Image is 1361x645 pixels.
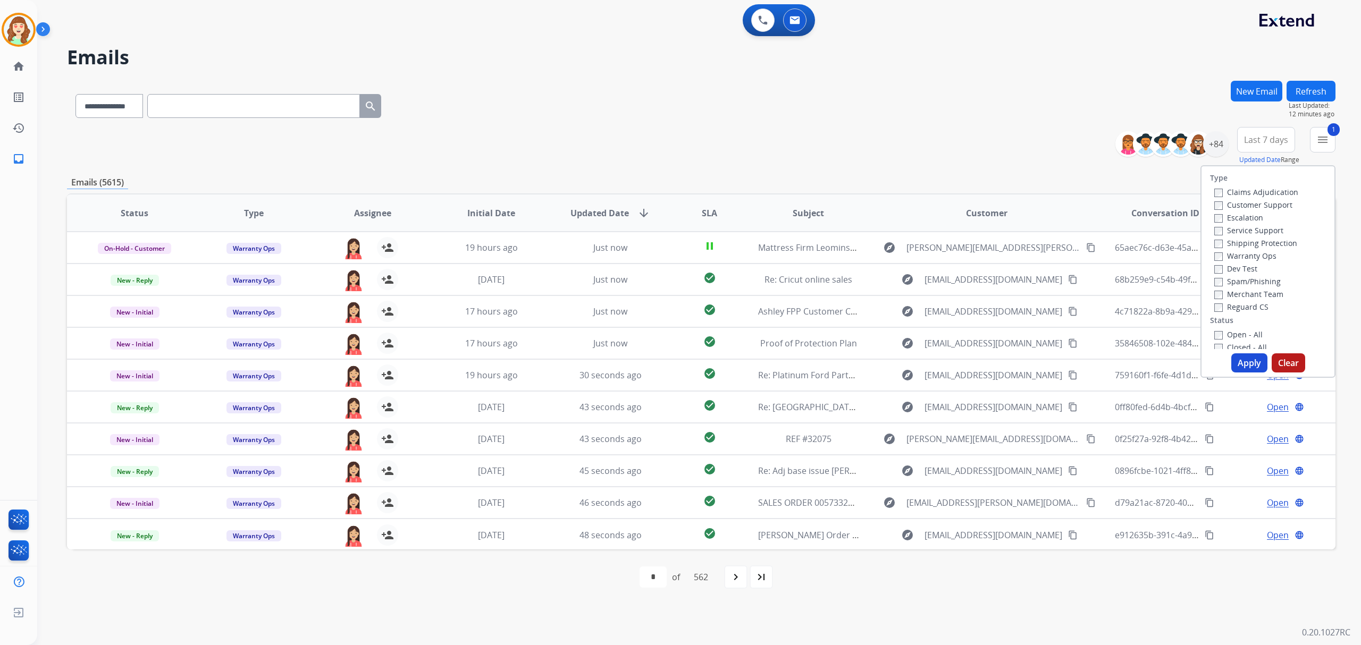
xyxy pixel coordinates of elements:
[1214,278,1223,286] input: Spam/Phishing
[1115,401,1273,413] span: 0ff80fed-6d4b-4bcf-a5dd-5ca4db9ceac9
[906,241,1080,254] span: [PERSON_NAME][EMAIL_ADDRESS][PERSON_NAME][DOMAIN_NAME]
[226,307,281,318] span: Warranty Ops
[1244,138,1288,142] span: Last 7 days
[901,529,914,541] mat-icon: explore
[1267,432,1289,445] span: Open
[793,207,824,219] span: Subject
[1068,402,1078,412] mat-icon: content_copy
[1131,207,1199,219] span: Conversation ID
[1205,402,1214,412] mat-icon: content_copy
[1210,173,1228,183] label: Type
[1115,529,1278,541] span: e912635b-391c-4a9b-819e-04fa17b1e247
[1115,242,1276,253] span: 65aec76c-d63e-45a0-b1a7-2cf85387869b
[226,466,281,477] span: Warranty Ops
[593,337,627,349] span: Just now
[4,15,33,45] img: avatar
[1214,200,1292,210] label: Customer Support
[1295,466,1304,476] mat-icon: language
[1115,274,1275,285] span: 68b259e9-c54b-49fc-bc5a-8395ee6c7c90
[1302,626,1350,639] p: 0.20.1027RC
[12,122,25,134] mat-icon: history
[381,401,394,413] mat-icon: person_add
[1295,402,1304,412] mat-icon: language
[226,370,281,381] span: Warranty Ops
[758,465,949,477] span: Re: Adj base issue [PERSON_NAME] 367G249409
[637,207,650,219] mat-icon: arrow_downward
[1231,81,1282,101] button: New Email
[579,529,642,541] span: 48 seconds ago
[760,337,857,349] span: Proof of Protection Plan
[1205,530,1214,540] mat-icon: content_copy
[98,243,171,254] span: On-Hold - Customer
[478,274,505,285] span: [DATE]
[1214,252,1223,261] input: Warranty Ops
[901,337,914,350] mat-icon: explore
[703,367,716,380] mat-icon: check_circle
[1068,466,1078,476] mat-icon: content_copy
[1086,243,1096,252] mat-icon: content_copy
[1115,305,1277,317] span: 4c71822a-8b9a-429f-84b4-830478018838
[1289,110,1335,118] span: 12 minutes ago
[570,207,629,219] span: Updated Date
[758,497,1080,508] span: SALES ORDER 0057332251 - [PERSON_NAME] ([EMAIL_ADDRESS][DOMAIN_NAME])
[465,305,518,317] span: 17 hours ago
[478,497,505,508] span: [DATE]
[579,401,642,413] span: 43 seconds ago
[703,495,716,507] mat-icon: check_circle
[343,364,364,387] img: agent-avatar
[1295,530,1304,540] mat-icon: language
[883,496,896,509] mat-icon: explore
[703,399,716,412] mat-icon: check_circle
[343,301,364,323] img: agent-avatar
[786,433,831,445] span: REF #32075
[1115,369,1272,381] span: 759160f1-f6fe-4d1d-86c8-cca18703418a
[110,498,159,509] span: New - Initial
[110,370,159,381] span: New - Initial
[110,338,159,350] span: New - Initial
[467,207,515,219] span: Initial Date
[1316,133,1329,146] mat-icon: menu
[381,369,394,381] mat-icon: person_add
[1214,251,1276,261] label: Warranty Ops
[111,530,159,541] span: New - Reply
[381,337,394,350] mat-icon: person_add
[703,463,716,476] mat-icon: check_circle
[244,207,264,219] span: Type
[1214,264,1257,274] label: Dev Test
[758,305,1026,317] span: Ashley FPP Customer Care [ thread::3xhJmaGnAtW3Gas6M406kjk:: ]
[579,433,642,445] span: 43 seconds ago
[1214,187,1298,197] label: Claims Adjudication
[703,431,716,444] mat-icon: check_circle
[1115,337,1275,349] span: 35846508-102e-4843-b23d-15526f39f467
[764,274,852,285] span: Re: Cricut online sales
[1214,225,1283,235] label: Service Support
[579,497,642,508] span: 46 seconds ago
[1086,498,1096,507] mat-icon: content_copy
[966,207,1007,219] span: Customer
[925,464,1062,477] span: [EMAIL_ADDRESS][DOMAIN_NAME]
[925,305,1062,318] span: [EMAIL_ADDRESS][DOMAIN_NAME]
[381,432,394,445] mat-icon: person_add
[111,402,159,413] span: New - Reply
[1295,434,1304,444] mat-icon: language
[478,401,505,413] span: [DATE]
[906,496,1080,509] span: [EMAIL_ADDRESS][PERSON_NAME][DOMAIN_NAME]
[1267,464,1289,477] span: Open
[1310,127,1335,152] button: 1
[343,428,364,451] img: agent-avatar
[1214,240,1223,248] input: Shipping Protection
[1214,238,1297,248] label: Shipping Protection
[1068,307,1078,316] mat-icon: content_copy
[755,571,768,583] mat-icon: last_page
[702,207,717,219] span: SLA
[1210,315,1233,326] label: Status
[1086,434,1096,444] mat-icon: content_copy
[1295,498,1304,507] mat-icon: language
[883,432,896,445] mat-icon: explore
[121,207,148,219] span: Status
[925,337,1062,350] span: [EMAIL_ADDRESS][DOMAIN_NAME]
[12,60,25,73] mat-icon: home
[901,369,914,381] mat-icon: explore
[1287,81,1335,101] button: Refresh
[925,369,1062,381] span: [EMAIL_ADDRESS][DOMAIN_NAME]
